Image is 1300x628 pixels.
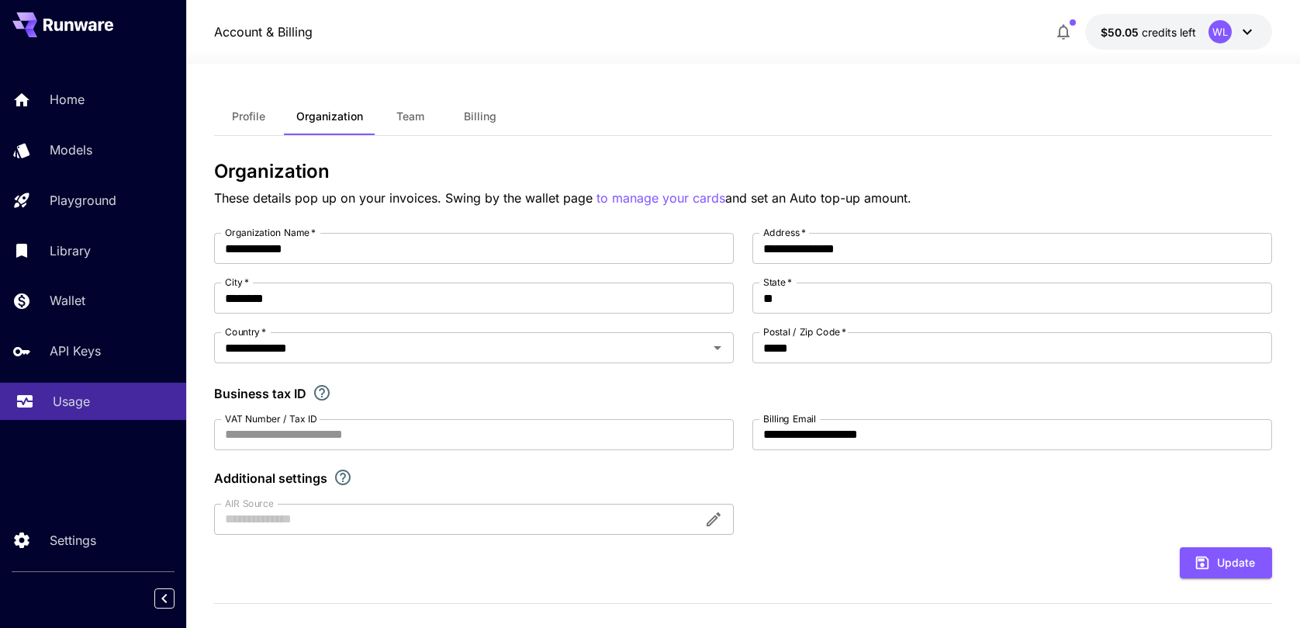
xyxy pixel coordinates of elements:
button: Open [707,337,728,359]
div: $50.05 [1101,24,1196,40]
p: Home [50,90,85,109]
span: Profile [232,109,265,123]
label: City [225,276,249,289]
span: $50.05 [1101,26,1142,39]
nav: breadcrumb [214,23,313,41]
p: Models [50,141,92,159]
p: Business tax ID [214,384,306,403]
button: $50.05WL [1085,14,1272,50]
h3: Organization [214,161,1272,182]
svg: Explore additional customization settings [334,468,352,487]
p: Settings [50,531,96,550]
iframe: Chat Widget [1222,553,1300,628]
label: Postal / Zip Code [763,325,846,338]
p: Additional settings [214,469,327,487]
p: Library [50,241,91,260]
label: AIR Source [225,497,273,510]
p: Usage [53,392,90,411]
a: Account & Billing [214,23,313,41]
svg: If you are a business tax registrant, please enter your business tax ID here. [313,383,331,402]
p: Wallet [50,291,85,310]
span: credits left [1142,26,1196,39]
button: Update [1180,547,1272,579]
label: Billing Email [763,412,816,425]
label: VAT Number / Tax ID [225,412,317,425]
label: Country [225,325,266,338]
label: State [763,276,792,289]
button: to manage your cards [596,189,725,208]
label: Address [763,226,806,239]
span: Team [396,109,424,123]
div: WL [1208,20,1232,43]
div: Collapse sidebar [166,585,186,612]
p: Playground [50,191,116,210]
span: These details pop up on your invoices. Swing by the wallet page [214,190,596,206]
span: Billing [464,109,496,123]
p: API Keys [50,342,101,360]
button: Collapse sidebar [154,588,175,609]
label: Organization Name [225,226,316,239]
span: and set an Auto top-up amount. [725,190,911,206]
span: Organization [296,109,363,123]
